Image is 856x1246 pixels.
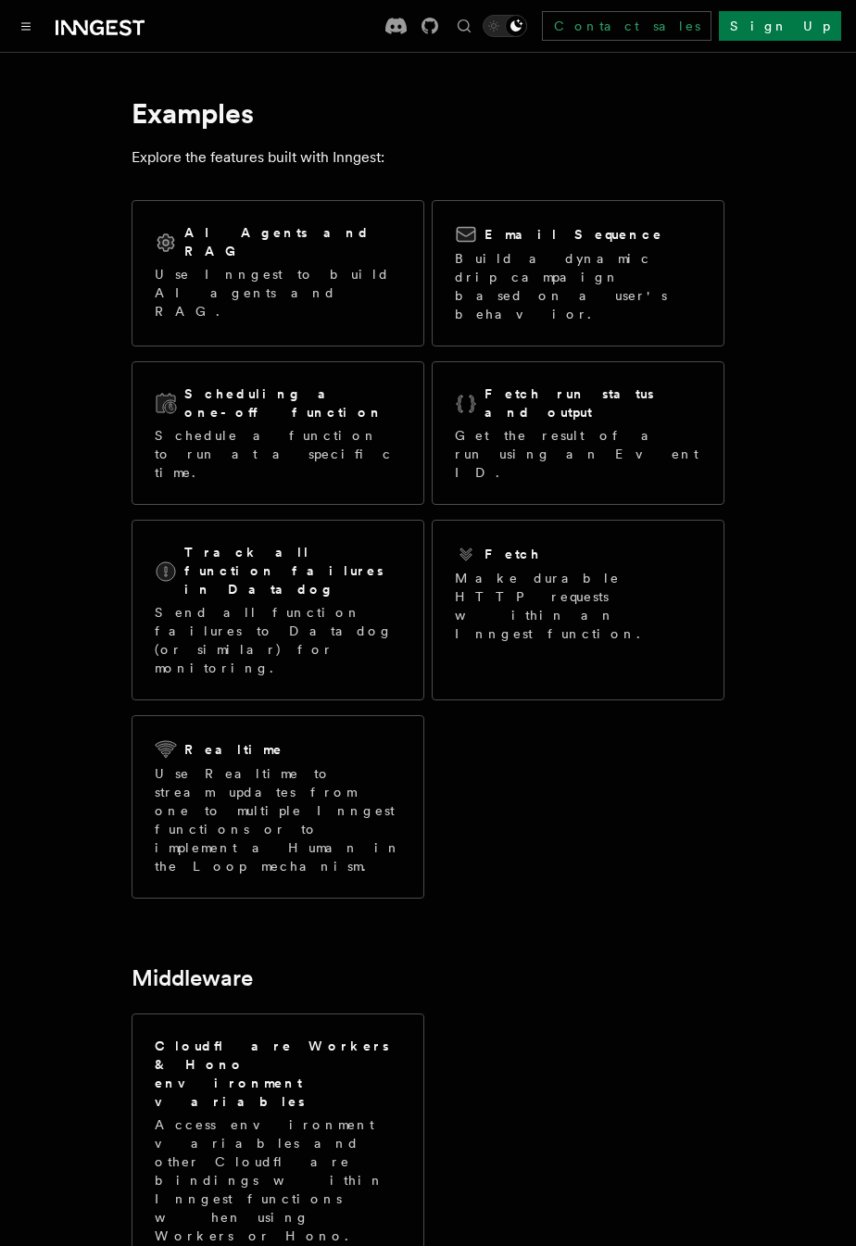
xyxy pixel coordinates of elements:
p: Explore the features built with Inngest: [132,145,724,170]
button: Find something... [453,15,475,37]
p: Get the result of a run using an Event ID. [455,426,701,482]
a: Track all function failures in DatadogSend all function failures to Datadog (or similar) for moni... [132,520,424,700]
h2: AI Agents and RAG [184,223,401,260]
h2: Cloudflare Workers & Hono environment variables [155,1037,401,1111]
p: Schedule a function to run at a specific time. [155,426,401,482]
h2: Email Sequence [485,225,663,244]
a: Scheduling a one-off functionSchedule a function to run at a specific time. [132,361,424,505]
a: AI Agents and RAGUse Inngest to build AI agents and RAG. [132,200,424,346]
button: Toggle dark mode [483,15,527,37]
a: Contact sales [542,11,711,41]
p: Build a dynamic drip campaign based on a user's behavior. [455,249,701,323]
h2: Fetch run status and output [485,384,701,422]
p: Use Inngest to build AI agents and RAG. [155,265,401,321]
h2: Track all function failures in Datadog [184,543,401,598]
h2: Fetch [485,545,541,563]
p: Send all function failures to Datadog (or similar) for monitoring. [155,603,401,677]
h2: Realtime [184,740,283,759]
h2: Scheduling a one-off function [184,384,401,422]
a: FetchMake durable HTTP requests within an Inngest function. [432,520,724,700]
p: Use Realtime to stream updates from one to multiple Inngest functions or to implement a Human in ... [155,764,401,875]
a: Email SequenceBuild a dynamic drip campaign based on a user's behavior. [432,200,724,346]
h1: Examples [132,96,724,130]
button: Toggle navigation [15,15,37,37]
a: Fetch run status and outputGet the result of a run using an Event ID. [432,361,724,505]
a: Middleware [132,965,253,991]
a: RealtimeUse Realtime to stream updates from one to multiple Inngest functions or to implement a H... [132,715,424,899]
p: Access environment variables and other Cloudflare bindings within Inngest functions when using Wo... [155,1115,401,1245]
p: Make durable HTTP requests within an Inngest function. [455,569,701,643]
a: Sign Up [719,11,841,41]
